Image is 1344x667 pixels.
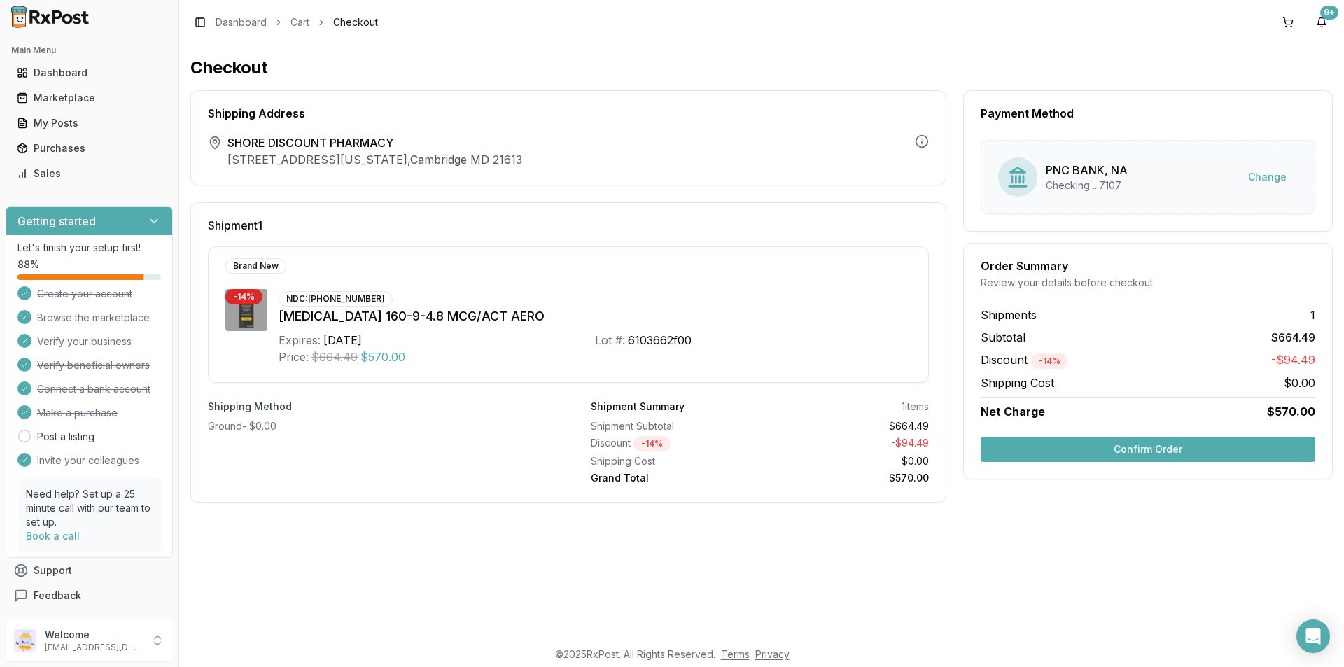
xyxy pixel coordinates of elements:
[17,91,162,105] div: Marketplace
[26,487,153,529] p: Need help? Set up a 25 minute call with our team to set up.
[37,358,150,372] span: Verify beneficial owners
[721,648,750,660] a: Terms
[17,141,162,155] div: Purchases
[11,85,167,111] a: Marketplace
[6,62,173,84] button: Dashboard
[1237,164,1298,190] button: Change
[628,332,692,349] div: 6103662f00
[323,332,362,349] div: [DATE]
[755,648,790,660] a: Privacy
[216,15,267,29] a: Dashboard
[17,116,162,130] div: My Posts
[6,137,173,160] button: Purchases
[311,349,358,365] span: $664.49
[333,15,378,29] span: Checkout
[34,589,81,603] span: Feedback
[1046,162,1128,178] div: PNC BANK, NA
[17,167,162,181] div: Sales
[1031,353,1068,369] div: - 14 %
[11,45,167,56] h2: Main Menu
[1310,11,1333,34] button: 9+
[591,471,755,485] div: Grand Total
[11,136,167,161] a: Purchases
[279,291,393,307] div: NDC: [PHONE_NUMBER]
[6,87,173,109] button: Marketplace
[981,260,1315,272] div: Order Summary
[11,60,167,85] a: Dashboard
[766,436,930,451] div: - $94.49
[208,400,546,414] label: Shipping Method
[595,332,625,349] div: Lot #:
[6,583,173,608] button: Feedback
[14,629,36,652] img: User avatar
[1267,403,1315,420] span: $570.00
[290,15,309,29] a: Cart
[227,151,522,168] p: [STREET_ADDRESS][US_STATE] , Cambridge MD 21613
[1271,351,1315,369] span: -$94.49
[11,161,167,186] a: Sales
[208,220,262,231] span: Shipment 1
[17,258,39,272] span: 88 %
[902,400,929,414] div: 1 items
[981,405,1045,419] span: Net Charge
[591,419,755,433] div: Shipment Subtotal
[591,454,755,468] div: Shipping Cost
[360,349,405,365] span: $570.00
[216,15,378,29] nav: breadcrumb
[17,241,161,255] p: Let's finish your setup first!
[766,419,930,433] div: $664.49
[45,642,142,653] p: [EMAIL_ADDRESS][DOMAIN_NAME]
[190,57,1333,79] h1: Checkout
[1046,178,1128,192] div: Checking ...7107
[1310,307,1315,323] span: 1
[208,419,546,433] div: Ground - $0.00
[981,437,1315,462] button: Confirm Order
[26,530,80,542] a: Book a call
[17,213,96,230] h3: Getting started
[6,6,95,28] img: RxPost Logo
[225,289,267,331] img: Breztri Aerosphere 160-9-4.8 MCG/ACT AERO
[225,258,286,274] div: Brand New
[227,134,522,151] span: SHORE DISCOUNT PHARMACY
[766,454,930,468] div: $0.00
[1284,374,1315,391] span: $0.00
[1296,619,1330,653] div: Open Intercom Messenger
[225,289,262,304] div: - 14 %
[279,349,309,365] div: Price:
[6,162,173,185] button: Sales
[279,307,911,326] div: [MEDICAL_DATA] 160-9-4.8 MCG/ACT AERO
[981,108,1315,119] div: Payment Method
[37,430,94,444] a: Post a listing
[6,112,173,134] button: My Posts
[37,406,118,420] span: Make a purchase
[45,628,142,642] p: Welcome
[981,276,1315,290] div: Review your details before checkout
[6,558,173,583] button: Support
[981,353,1068,367] span: Discount
[37,335,132,349] span: Verify your business
[279,332,321,349] div: Expires:
[37,454,139,468] span: Invite your colleagues
[981,307,1037,323] span: Shipments
[11,111,167,136] a: My Posts
[208,108,929,119] div: Shipping Address
[766,471,930,485] div: $570.00
[981,329,1025,346] span: Subtotal
[633,436,671,451] div: - 14 %
[17,66,162,80] div: Dashboard
[1271,329,1315,346] span: $664.49
[981,374,1054,391] span: Shipping Cost
[591,400,685,414] div: Shipment Summary
[37,311,150,325] span: Browse the marketplace
[1320,6,1338,20] div: 9+
[37,382,150,396] span: Connect a bank account
[591,436,755,451] div: Discount
[37,287,132,301] span: Create your account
